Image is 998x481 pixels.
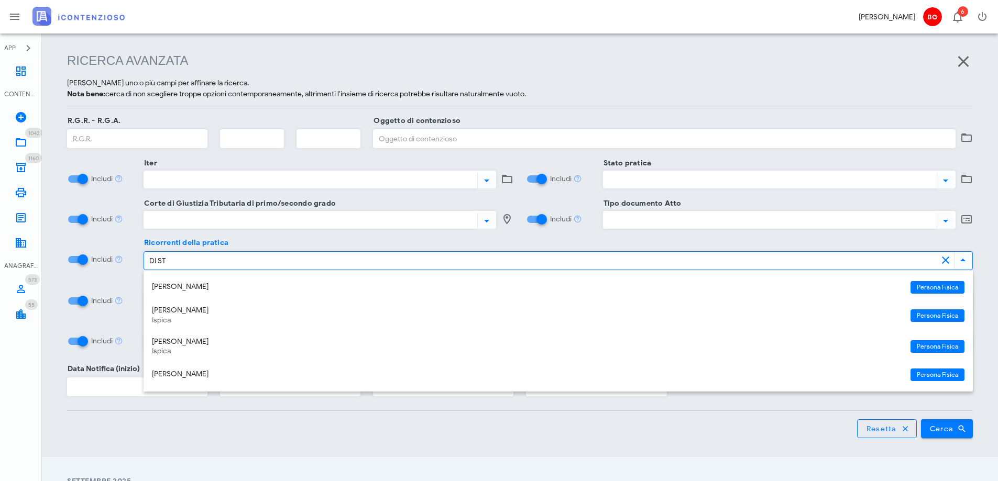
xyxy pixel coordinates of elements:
[67,77,973,99] p: [PERSON_NAME] uno o più campi per affinare la ricerca. cerca di non scegliere troppe opzioni cont...
[67,52,973,69] h1: Ricerca avanzata
[550,174,572,184] label: Includi
[919,4,945,29] button: BG
[25,299,38,310] span: Distintivo
[550,214,572,225] label: Includi
[25,128,42,138] span: Distintivo
[152,347,902,356] div: Ispica
[28,130,39,137] span: 1042
[68,130,207,148] input: R.G.R.
[141,320,188,331] label: Assegnata a
[4,90,38,99] div: CONTENZIOSO
[141,198,336,209] label: Corte di Giustizia Tributaria di primo/secondo grado
[144,252,937,270] input: Seleziona uno o più elementi...
[91,174,113,184] label: Includi
[958,6,968,17] span: Distintivo
[64,116,120,126] label: R.G.R. - R.G.A.
[152,316,902,325] div: Ispica
[152,370,902,379] div: [PERSON_NAME]
[25,274,40,285] span: Distintivo
[374,130,955,148] input: Oggetto di contenzioso
[28,276,37,283] span: 573
[91,336,113,346] label: Includi
[152,306,902,315] div: [PERSON_NAME]
[91,254,113,265] label: Includi
[152,283,902,292] div: [PERSON_NAME]
[917,309,958,322] span: Persona Fisica
[921,419,973,438] button: Cerca
[866,424,908,433] span: Resetta
[28,301,35,308] span: 55
[25,153,42,163] span: Distintivo
[32,7,125,26] img: logo-text-2x.png
[917,340,958,353] span: Persona Fisica
[923,7,942,26] span: BG
[945,4,970,29] button: Distintivo
[67,90,105,98] strong: Nota bene:
[917,368,958,381] span: Persona Fisica
[600,158,652,169] label: Stato pratica
[929,424,965,433] span: Cerca
[859,12,915,23] div: [PERSON_NAME]
[152,338,902,346] div: [PERSON_NAME]
[857,419,917,438] button: Resetta
[141,238,228,248] label: Ricorrenti della pratica
[600,198,682,209] label: Tipo documento Atto
[939,254,952,266] button: clear icon
[917,281,958,294] span: Persona Fisica
[91,214,113,225] label: Includi
[91,296,113,306] label: Includi
[28,155,39,162] span: 1160
[4,261,38,271] div: ANAGRAFICA
[141,280,182,290] label: Resistente
[370,116,460,126] label: Oggetto di contenzioso
[141,158,157,169] label: Iter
